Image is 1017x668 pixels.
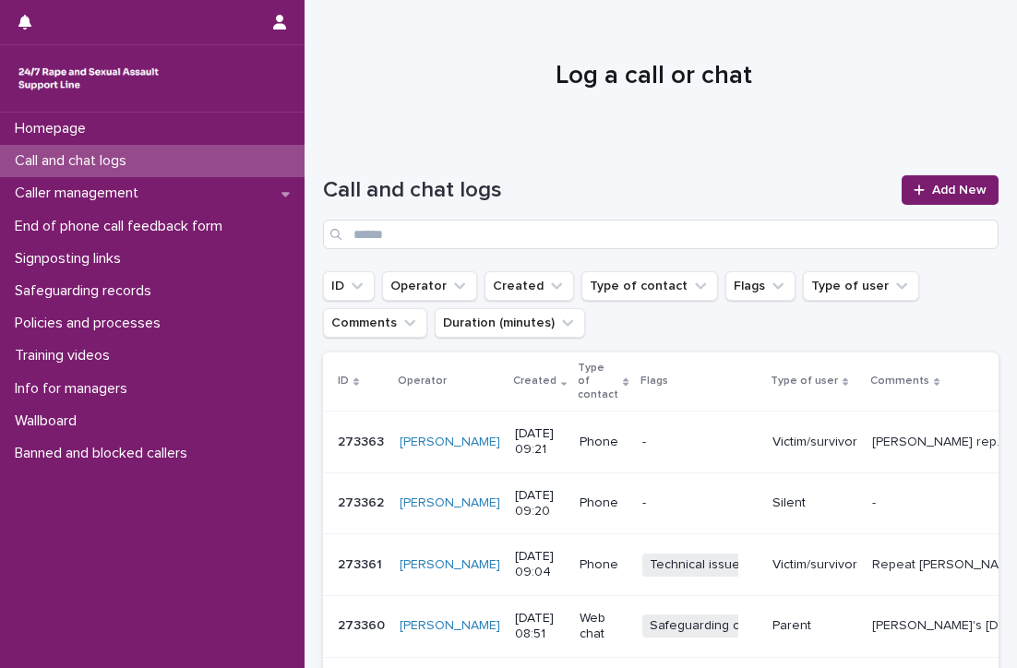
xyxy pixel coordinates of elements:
p: Type of user [771,371,838,391]
span: Safeguarding concern [642,614,789,638]
p: [DATE] 09:21 [515,426,565,458]
button: Operator [382,271,477,301]
p: 273360 [338,614,389,634]
p: Repeat caller Clancy experienced CSA. Explored isolation and feelings around ending therapy. Conn... [872,554,1013,573]
p: Info for managers [7,380,142,398]
span: Add New [932,184,987,197]
p: Victim/survivor [772,557,857,573]
p: 273363 [338,431,388,450]
p: Homepage [7,120,101,137]
button: Comments [323,308,427,338]
p: Phone [580,495,627,511]
p: Policies and processes [7,315,175,332]
p: 273361 [338,554,386,573]
a: Add New [902,175,999,205]
p: Flags [640,371,668,391]
p: - [642,435,758,450]
p: Operator [398,371,447,391]
button: Flags [725,271,796,301]
h1: Call and chat logs [323,177,891,204]
button: Created [485,271,574,301]
button: Type of user [803,271,919,301]
a: [PERSON_NAME] [400,435,500,450]
p: Banned and blocked callers [7,445,202,462]
p: Safeguarding records [7,282,166,300]
p: Caller management [7,185,153,202]
p: Victim/survivor [772,435,857,450]
button: Type of contact [581,271,718,301]
a: [PERSON_NAME] [400,618,500,634]
p: Signposting links [7,250,136,268]
input: Search [323,220,999,249]
p: Phone [580,435,627,450]
button: ID [323,271,375,301]
h1: Log a call or chat [323,61,985,92]
p: Wallboard [7,412,91,430]
a: [PERSON_NAME] [400,557,500,573]
p: Parent [772,618,857,634]
p: Web chat [580,611,627,642]
p: Phone [580,557,627,573]
a: [PERSON_NAME] [400,495,500,511]
p: End of phone call feedback form [7,218,237,235]
p: [DATE] 08:51 [515,611,565,642]
p: Training videos [7,347,125,364]
p: [DATE] 09:20 [515,488,565,519]
p: Call and chat logs [7,152,141,170]
p: Kayleigh's 15 year old daughter experienced sexual assaults carried out by a 16 year old friend. ... [872,614,1013,634]
p: [DATE] 09:04 [515,549,565,580]
p: Created [513,371,556,391]
p: Caller reported child sexual abuse by her brother. She wanted counselling and where to get it. [872,431,1013,450]
img: rhQMoQhaT3yELyF149Cw [15,60,162,97]
p: ID [338,371,349,391]
p: Type of contact [578,358,618,405]
p: - [642,495,758,511]
p: 273362 [338,492,388,511]
button: Duration (minutes) [435,308,585,338]
p: Comments [870,371,929,391]
p: - [872,492,879,511]
span: Technical issue - other [642,554,791,577]
p: Silent [772,495,857,511]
